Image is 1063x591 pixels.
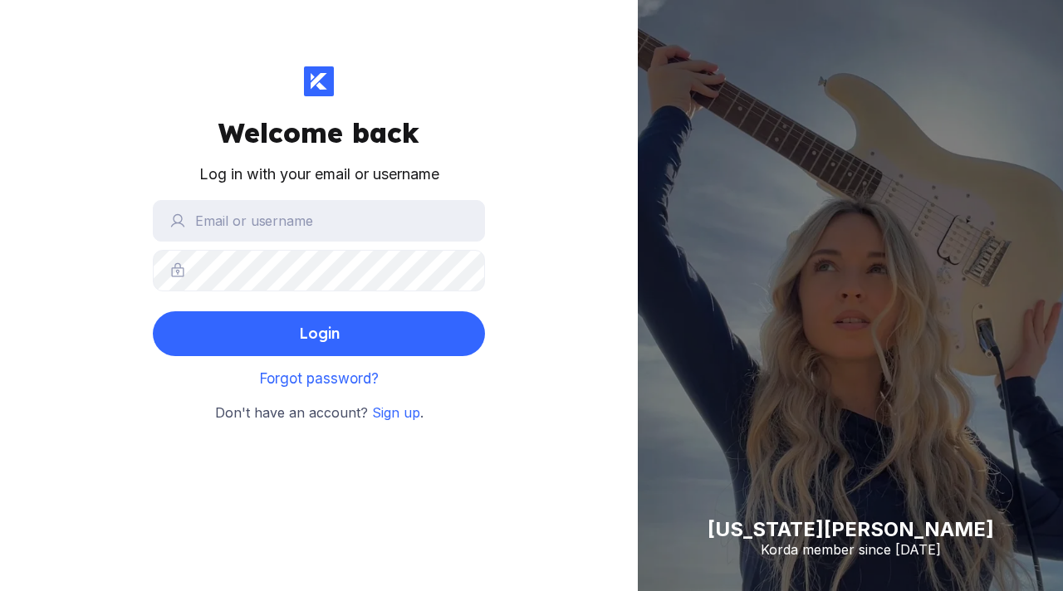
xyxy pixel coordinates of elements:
[260,370,379,387] a: Forgot password?
[708,541,994,558] div: Korda member since [DATE]
[153,311,485,356] button: Login
[299,317,340,350] div: Login
[199,163,439,187] div: Log in with your email or username
[218,116,419,149] div: Welcome back
[153,200,485,242] input: Email or username
[372,404,420,421] a: Sign up
[708,517,994,541] div: [US_STATE][PERSON_NAME]
[215,403,424,424] small: Don't have an account? .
